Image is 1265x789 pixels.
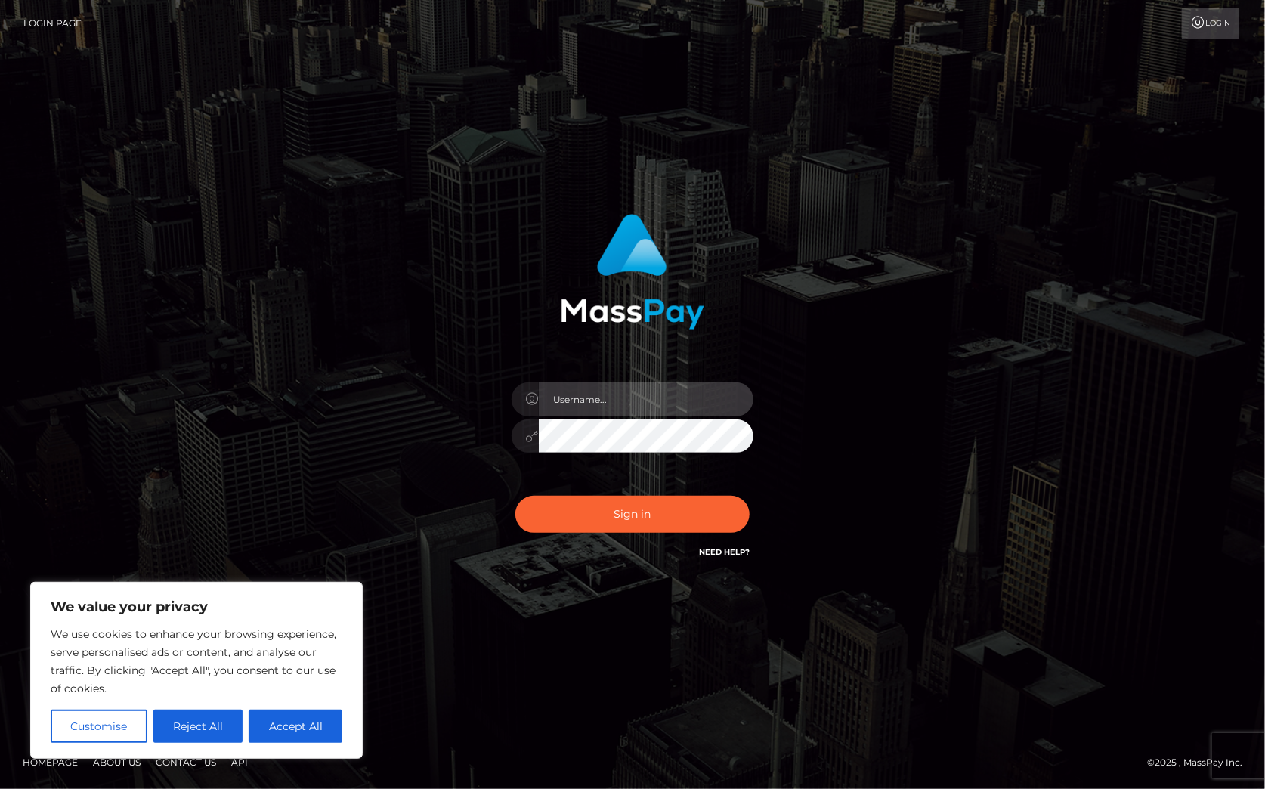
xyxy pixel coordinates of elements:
[225,750,254,774] a: API
[51,710,147,743] button: Customise
[30,582,363,759] div: We value your privacy
[561,214,704,330] img: MassPay Login
[699,547,750,557] a: Need Help?
[153,710,243,743] button: Reject All
[17,750,84,774] a: Homepage
[51,598,342,616] p: We value your privacy
[51,625,342,698] p: We use cookies to enhance your browsing experience, serve personalised ads or content, and analys...
[249,710,342,743] button: Accept All
[87,750,147,774] a: About Us
[23,8,82,39] a: Login Page
[515,496,750,533] button: Sign in
[1147,754,1254,771] div: © 2025 , MassPay Inc.
[150,750,222,774] a: Contact Us
[539,382,753,416] input: Username...
[1182,8,1239,39] a: Login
